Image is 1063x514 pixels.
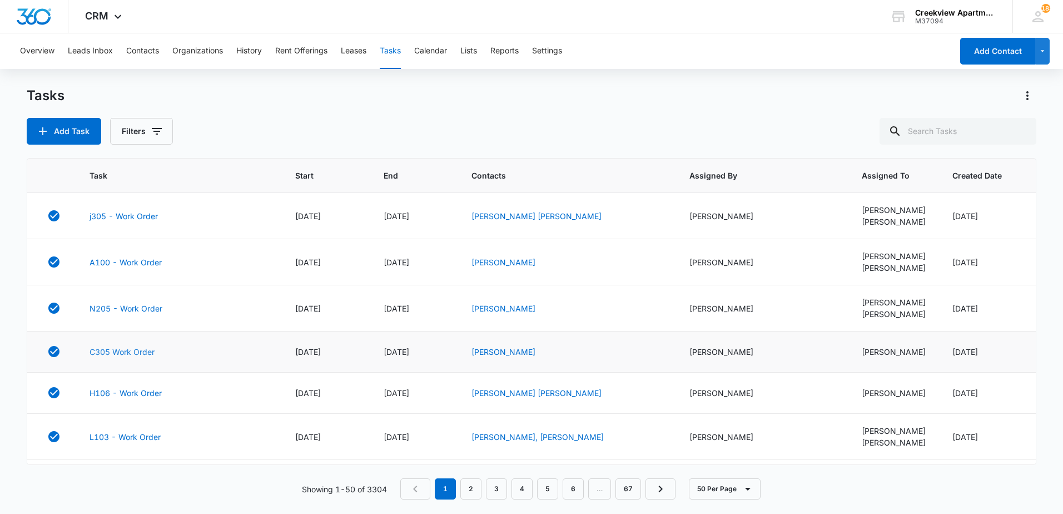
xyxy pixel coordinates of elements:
span: [DATE] [384,388,409,398]
span: [DATE] [384,347,409,357]
button: Lists [460,33,477,69]
button: Filters [110,118,173,145]
a: A100 - Work Order [90,256,162,268]
a: Page 2 [460,478,481,500]
span: [DATE] [952,388,978,398]
button: Settings [532,33,562,69]
span: CRM [85,10,108,22]
span: [DATE] [295,211,321,221]
a: [PERSON_NAME] [471,258,535,267]
div: [PERSON_NAME] [862,308,926,320]
a: [PERSON_NAME] [PERSON_NAME] [471,388,602,398]
span: Assigned To [862,170,910,181]
a: C305 Work Order [90,346,155,358]
span: [DATE] [295,347,321,357]
span: [DATE] [952,432,978,442]
div: [PERSON_NAME] [862,387,926,399]
a: Next Page [645,478,675,500]
button: History [236,33,262,69]
span: [DATE] [952,347,978,357]
div: notifications count [1041,4,1050,13]
a: j305 - Work Order [90,210,158,222]
button: Add Task [27,118,101,145]
button: 50 Per Page [689,478,761,500]
a: H106 - Work Order [90,387,162,399]
button: Actions [1019,87,1036,105]
button: Leads Inbox [68,33,113,69]
div: [PERSON_NAME] [862,346,926,358]
p: Showing 1-50 of 3304 [302,483,387,495]
button: Add Contact [960,38,1035,65]
span: Start [295,170,341,181]
div: [PERSON_NAME] [689,387,836,399]
span: [DATE] [295,258,321,267]
span: End [384,170,429,181]
span: [DATE] [295,304,321,313]
button: Calendar [414,33,447,69]
button: Rent Offerings [275,33,327,69]
a: N205 - Work Order [90,303,162,314]
a: [PERSON_NAME] [471,347,535,357]
span: [DATE] [384,432,409,442]
div: [PERSON_NAME] [862,262,926,274]
span: Created Date [952,170,1002,181]
div: [PERSON_NAME] [862,296,926,308]
button: Leases [341,33,366,69]
div: [PERSON_NAME] [689,256,836,268]
div: [PERSON_NAME] [862,250,926,262]
div: account name [915,8,996,17]
input: Search Tasks [880,118,1036,145]
button: Contacts [126,33,159,69]
a: Page 3 [486,478,507,500]
span: [DATE] [952,211,978,221]
button: Tasks [380,33,401,69]
em: 1 [435,478,456,500]
span: [DATE] [384,304,409,313]
div: [PERSON_NAME] [689,210,836,222]
a: Page 67 [615,478,641,500]
button: Overview [20,33,54,69]
div: [PERSON_NAME] [689,431,836,443]
h1: Tasks [27,87,64,104]
a: Page 4 [511,478,533,500]
a: [PERSON_NAME] [PERSON_NAME] [471,211,602,221]
div: [PERSON_NAME] [862,216,926,228]
nav: Pagination [400,478,675,500]
span: 183 [1041,4,1050,13]
span: [DATE] [384,211,409,221]
span: Assigned By [689,170,819,181]
a: L103 - Work Order [90,431,161,443]
div: [PERSON_NAME] [689,346,836,358]
div: [PERSON_NAME] [689,303,836,314]
div: [PERSON_NAME] [862,437,926,448]
span: [DATE] [295,388,321,398]
div: [PERSON_NAME] [862,204,926,216]
a: [PERSON_NAME], [PERSON_NAME] [471,432,604,442]
a: Page 5 [537,478,558,500]
span: Contacts [471,170,646,181]
span: [DATE] [295,432,321,442]
button: Reports [490,33,519,69]
div: [PERSON_NAME] [862,425,926,437]
span: [DATE] [384,258,409,267]
button: Organizations [172,33,223,69]
a: Page 6 [563,478,584,500]
span: [DATE] [952,258,978,267]
div: account id [915,17,996,25]
span: [DATE] [952,304,978,313]
span: Task [90,170,252,181]
a: [PERSON_NAME] [471,304,535,313]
